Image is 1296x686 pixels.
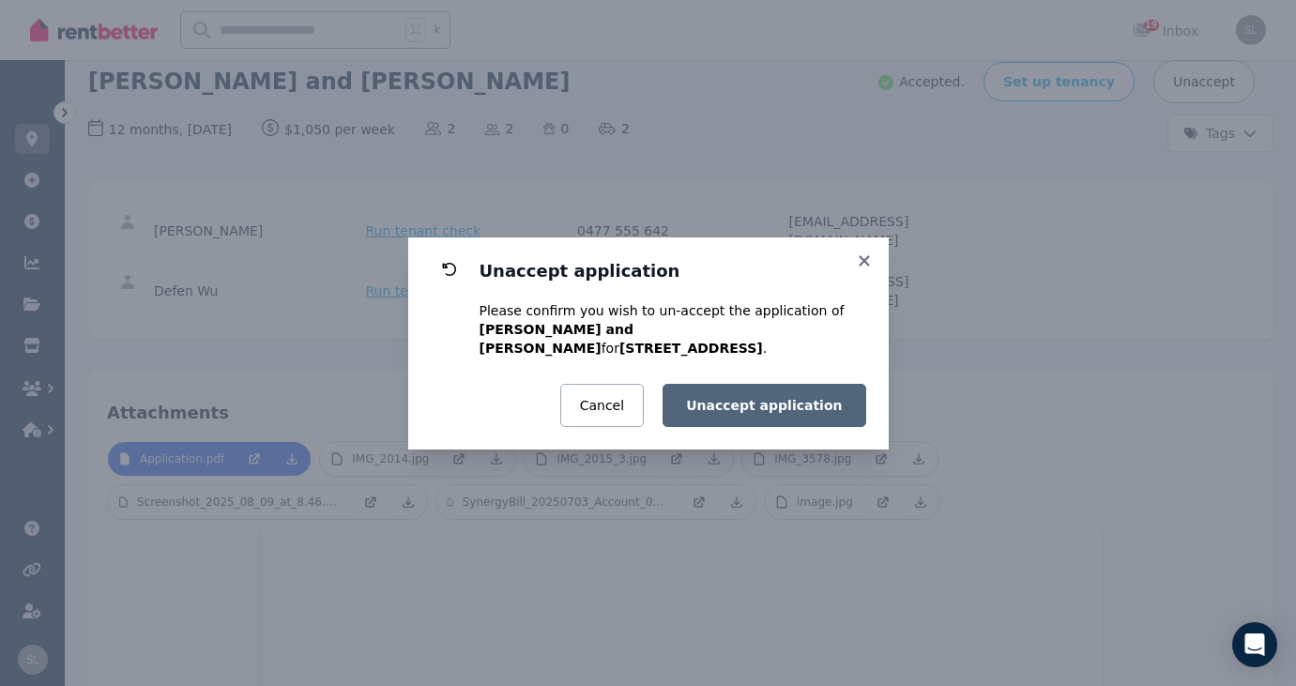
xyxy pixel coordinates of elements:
button: Cancel [560,384,644,427]
button: Unaccept application [663,384,865,427]
b: [STREET_ADDRESS] [619,341,763,356]
b: [PERSON_NAME] and [PERSON_NAME] [480,322,633,356]
p: Please confirm you wish to un-accept the application of for . [480,301,866,358]
h3: Unaccept application [480,260,866,282]
div: Open Intercom Messenger [1232,622,1277,667]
